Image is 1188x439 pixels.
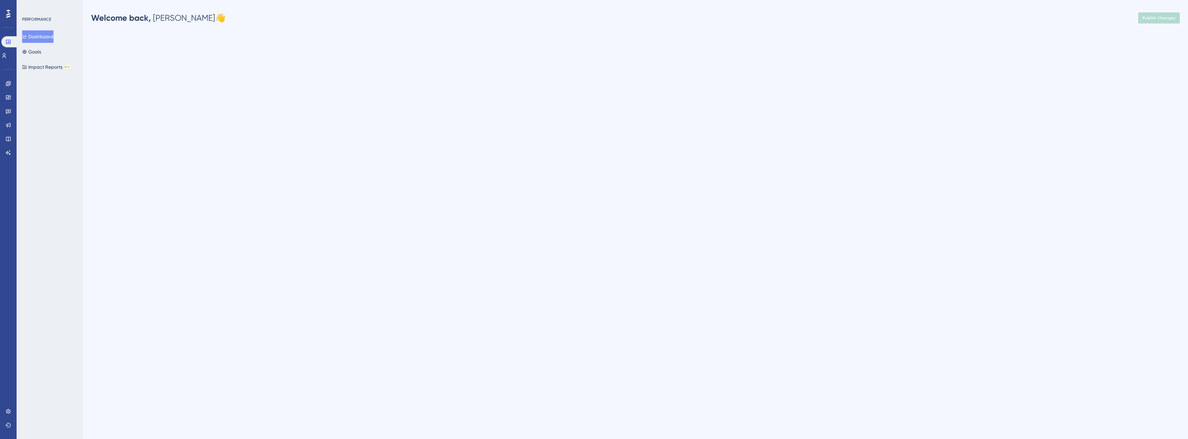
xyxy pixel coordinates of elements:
span: Publish Changes [1142,15,1176,21]
div: PERFORMANCE [22,17,51,22]
span: Welcome back, [91,13,151,23]
button: Impact ReportsBETA [22,61,70,73]
button: Publish Changes [1138,12,1180,23]
button: Goals [22,46,41,58]
div: [PERSON_NAME] 👋 [91,12,226,23]
div: BETA [64,65,70,69]
button: Dashboard [22,30,54,43]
